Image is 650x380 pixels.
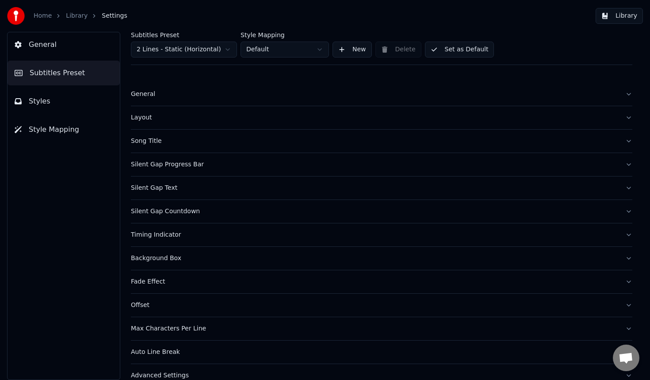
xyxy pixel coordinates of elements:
button: Silent Gap Progress Bar [131,153,632,176]
label: Subtitles Preset [131,32,237,38]
button: Silent Gap Text [131,177,632,200]
button: Subtitles Preset [8,61,120,85]
div: Fade Effect [131,277,618,286]
button: Layout [131,106,632,129]
div: Open de chat [613,345,639,371]
button: General [8,32,120,57]
button: Silent Gap Countdown [131,200,632,223]
div: Layout [131,113,618,122]
button: Background Box [131,247,632,270]
div: Background Box [131,254,618,263]
button: Styles [8,89,120,114]
button: Max Characters Per Line [131,317,632,340]
button: Offset [131,294,632,317]
div: Song Title [131,137,618,146]
span: Subtitles Preset [30,68,85,78]
div: Offset [131,301,618,310]
button: New [333,42,372,58]
button: Timing Indicator [131,223,632,246]
div: Timing Indicator [131,230,618,239]
button: Song Title [131,130,632,153]
a: Home [34,12,52,20]
a: Library [66,12,88,20]
button: Auto Line Break [131,341,632,364]
label: Style Mapping [241,32,329,38]
span: Styles [29,96,50,107]
div: Max Characters Per Line [131,324,618,333]
nav: breadcrumb [34,12,127,20]
button: Set as Default [425,42,494,58]
button: General [131,83,632,106]
div: Silent Gap Text [131,184,618,192]
span: Style Mapping [29,124,79,135]
div: General [131,90,618,99]
img: youka [7,7,25,25]
button: Fade Effect [131,270,632,293]
div: Silent Gap Progress Bar [131,160,618,169]
div: Auto Line Break [131,348,618,357]
span: General [29,39,57,50]
div: Advanced Settings [131,371,618,380]
div: Silent Gap Countdown [131,207,618,216]
span: Settings [102,12,127,20]
button: Library [596,8,643,24]
button: Style Mapping [8,117,120,142]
